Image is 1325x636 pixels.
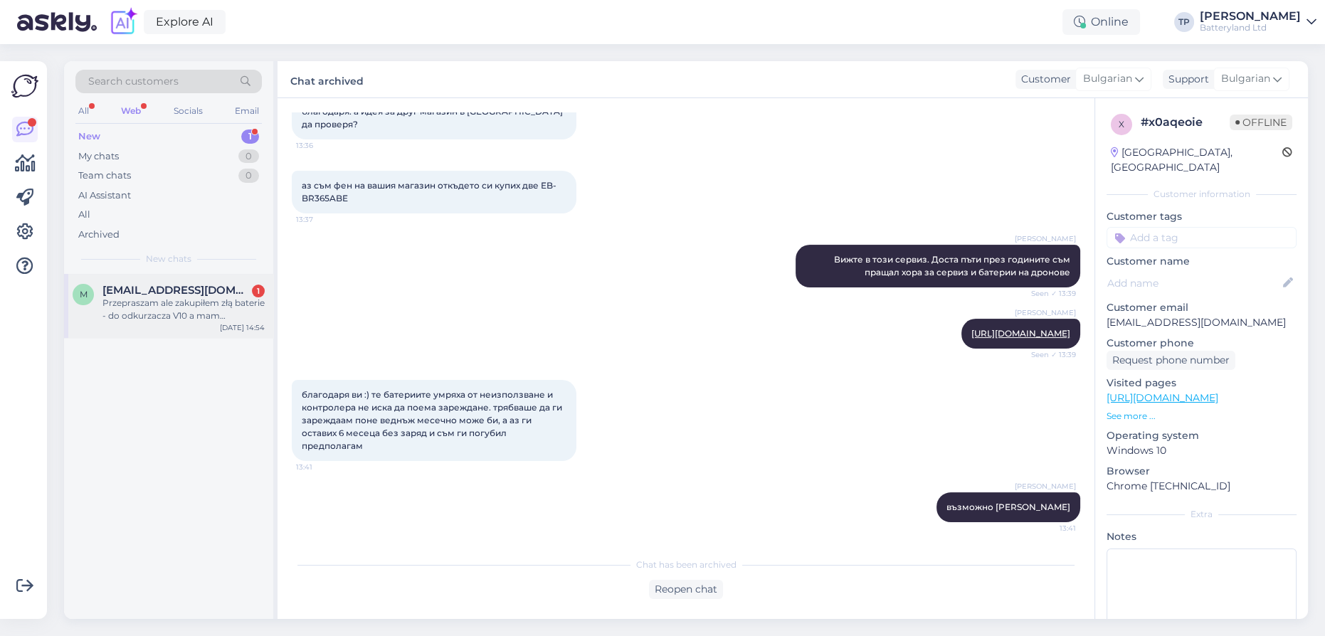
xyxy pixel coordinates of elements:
[1015,307,1076,318] span: [PERSON_NAME]
[1119,119,1124,129] span: x
[1107,351,1235,370] div: Request phone number
[296,462,349,472] span: 13:41
[1107,443,1297,458] p: Windows 10
[108,7,138,37] img: explore-ai
[1200,22,1301,33] div: Batteryland Ltd
[946,502,1070,512] span: възможно [PERSON_NAME]
[1083,71,1132,87] span: Bulgarian
[1107,464,1297,479] p: Browser
[232,102,262,120] div: Email
[1174,12,1194,32] div: TP
[102,284,250,297] span: matiz2000@live.com
[1015,233,1076,244] span: [PERSON_NAME]
[75,102,92,120] div: All
[1107,209,1297,224] p: Customer tags
[1107,315,1297,330] p: [EMAIL_ADDRESS][DOMAIN_NAME]
[1111,145,1282,175] div: [GEOGRAPHIC_DATA], [GEOGRAPHIC_DATA]
[1015,72,1071,87] div: Customer
[88,74,179,89] span: Search customers
[649,580,723,599] div: Reopen chat
[834,254,1072,277] span: Вижте в този сервиз. Доста пъти през годините съм пращал хора за сервиз и батерии на дронове
[1221,71,1270,87] span: Bulgarian
[238,149,259,164] div: 0
[1023,523,1076,534] span: 13:41
[102,297,265,322] div: Przepraszam ale zakupiłem złą baterie - do odkurzacza V10 a mam odkurzacz SV10. Czy jest możliwoś...
[296,140,349,151] span: 13:36
[1107,410,1297,423] p: See more ...
[1062,9,1140,35] div: Online
[1107,254,1297,269] p: Customer name
[252,285,265,297] div: 1
[220,322,265,333] div: [DATE] 14:54
[302,180,556,203] span: аз съм фен на вашия магазин откъдето си купих две EB-BR365ABE
[78,129,100,144] div: New
[1107,376,1297,391] p: Visited pages
[296,214,349,225] span: 13:37
[144,10,226,34] a: Explore AI
[1107,529,1297,544] p: Notes
[1107,336,1297,351] p: Customer phone
[971,328,1070,339] a: [URL][DOMAIN_NAME]
[1163,72,1209,87] div: Support
[80,289,88,300] span: m
[1107,479,1297,494] p: Chrome [TECHNICAL_ID]
[78,228,120,242] div: Archived
[1230,115,1292,130] span: Offline
[302,389,564,451] span: благодаря ви :) те батериите умряха от неизползване и контролера не иска да поема зареждане. тряб...
[78,149,119,164] div: My chats
[1015,481,1076,492] span: [PERSON_NAME]
[1107,188,1297,201] div: Customer information
[78,208,90,222] div: All
[1107,275,1280,291] input: Add name
[290,70,364,89] label: Chat archived
[171,102,206,120] div: Socials
[118,102,144,120] div: Web
[1107,508,1297,521] div: Extra
[1200,11,1316,33] a: [PERSON_NAME]Batteryland Ltd
[146,253,191,265] span: New chats
[1023,288,1076,299] span: Seen ✓ 13:39
[1141,114,1230,131] div: # x0aqeoie
[1107,227,1297,248] input: Add a tag
[78,169,131,183] div: Team chats
[1107,428,1297,443] p: Operating system
[238,169,259,183] div: 0
[636,558,737,571] span: Chat has been archived
[241,129,259,144] div: 1
[1200,11,1301,22] div: [PERSON_NAME]
[78,189,131,203] div: AI Assistant
[1107,300,1297,315] p: Customer email
[1107,391,1218,404] a: [URL][DOMAIN_NAME]
[1023,349,1076,360] span: Seen ✓ 13:39
[11,73,38,100] img: Askly Logo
